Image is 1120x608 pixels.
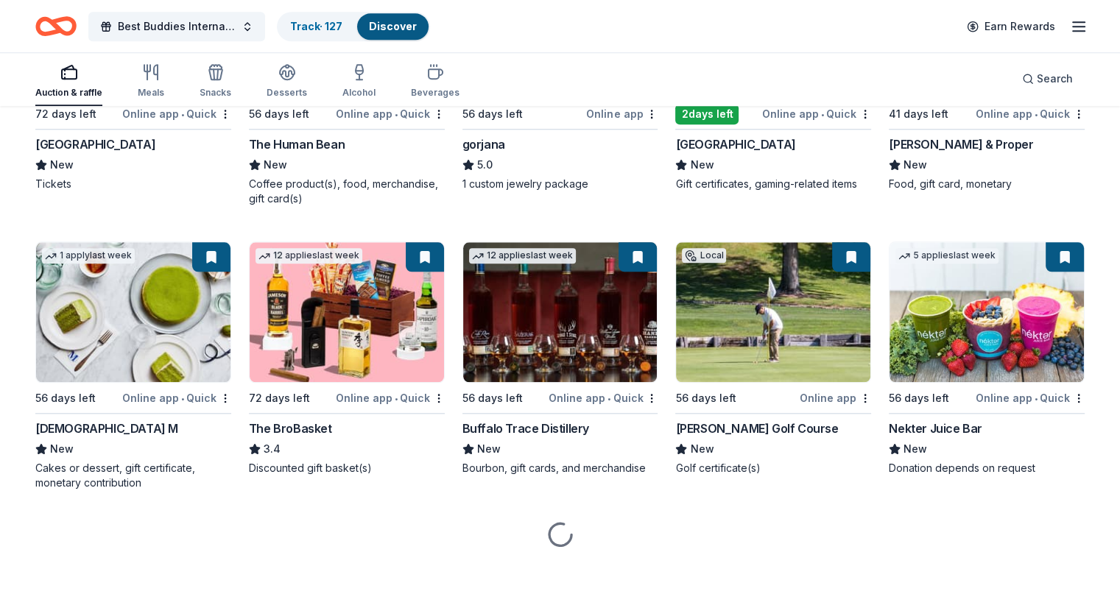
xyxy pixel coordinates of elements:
[200,57,231,106] button: Snacks
[35,9,77,43] a: Home
[249,105,309,123] div: 56 days left
[675,389,736,407] div: 56 days left
[181,108,184,120] span: •
[904,156,927,174] span: New
[35,389,96,407] div: 56 days left
[469,248,576,264] div: 12 applies last week
[477,156,493,174] span: 5.0
[462,389,523,407] div: 56 days left
[35,420,178,437] div: [DEMOGRAPHIC_DATA] M
[1010,64,1085,93] button: Search
[675,461,871,476] div: Golf certificate(s)
[411,57,459,106] button: Beverages
[267,57,307,106] button: Desserts
[676,242,870,382] img: Image for Bartley Cavanaugh Golf Course
[976,389,1085,407] div: Online app Quick
[249,389,310,407] div: 72 days left
[249,241,445,476] a: Image for The BroBasket12 applieslast week72 days leftOnline app•QuickThe BroBasket3.4Discounted ...
[342,57,376,106] button: Alcohol
[958,13,1064,40] a: Earn Rewards
[277,12,430,41] button: Track· 127Discover
[35,87,102,99] div: Auction & raffle
[249,461,445,476] div: Discounted gift basket(s)
[462,420,589,437] div: Buffalo Trace Distillery
[35,241,231,490] a: Image for Lady M1 applylast week56 days leftOnline app•Quick[DEMOGRAPHIC_DATA] MNewCakes or desse...
[675,104,739,124] div: 2 days left
[549,389,658,407] div: Online app Quick
[821,108,824,120] span: •
[890,242,1084,382] img: Image for Nekter Juice Bar
[267,87,307,99] div: Desserts
[690,156,714,174] span: New
[42,248,135,264] div: 1 apply last week
[889,105,948,123] div: 41 days left
[122,389,231,407] div: Online app Quick
[682,248,726,263] div: Local
[675,241,871,476] a: Image for Bartley Cavanaugh Golf CourseLocal56 days leftOnline app[PERSON_NAME] Golf CourseNewGol...
[477,440,501,458] span: New
[586,105,658,123] div: Online app
[264,156,287,174] span: New
[904,440,927,458] span: New
[1035,392,1038,404] span: •
[88,12,265,41] button: Best Buddies International, [GEOGRAPHIC_DATA], Champion of the Year Gala
[138,57,164,106] button: Meals
[369,20,417,32] a: Discover
[463,242,658,382] img: Image for Buffalo Trace Distillery
[462,135,505,153] div: gorjana
[181,392,184,404] span: •
[36,242,230,382] img: Image for Lady M
[462,241,658,476] a: Image for Buffalo Trace Distillery12 applieslast week56 days leftOnline app•QuickBuffalo Trace Di...
[256,248,362,264] div: 12 applies last week
[395,392,398,404] span: •
[800,389,871,407] div: Online app
[675,420,838,437] div: [PERSON_NAME] Golf Course
[35,177,231,191] div: Tickets
[122,105,231,123] div: Online app Quick
[138,87,164,99] div: Meals
[342,87,376,99] div: Alcohol
[607,392,610,404] span: •
[336,105,445,123] div: Online app Quick
[889,241,1085,476] a: Image for Nekter Juice Bar5 applieslast week56 days leftOnline app•QuickNekter Juice BarNewDonati...
[290,20,342,32] a: Track· 127
[675,177,871,191] div: Gift certificates, gaming-related items
[889,461,1085,476] div: Donation depends on request
[35,57,102,106] button: Auction & raffle
[889,135,1033,153] div: [PERSON_NAME] & Proper
[889,177,1085,191] div: Food, gift card, monetary
[249,420,332,437] div: The BroBasket
[462,177,658,191] div: 1 custom jewelry package
[35,461,231,490] div: Cakes or dessert, gift certificate, monetary contribution
[889,389,949,407] div: 56 days left
[675,135,795,153] div: [GEOGRAPHIC_DATA]
[118,18,236,35] span: Best Buddies International, [GEOGRAPHIC_DATA], Champion of the Year Gala
[395,108,398,120] span: •
[200,87,231,99] div: Snacks
[264,440,281,458] span: 3.4
[1037,70,1073,88] span: Search
[50,156,74,174] span: New
[462,105,523,123] div: 56 days left
[895,248,999,264] div: 5 applies last week
[249,177,445,206] div: Coffee product(s), food, merchandise, gift card(s)
[690,440,714,458] span: New
[50,440,74,458] span: New
[250,242,444,382] img: Image for The BroBasket
[35,105,96,123] div: 72 days left
[336,389,445,407] div: Online app Quick
[1035,108,1038,120] span: •
[35,135,155,153] div: [GEOGRAPHIC_DATA]
[889,420,982,437] div: Nekter Juice Bar
[411,87,459,99] div: Beverages
[249,135,345,153] div: The Human Bean
[762,105,871,123] div: Online app Quick
[976,105,1085,123] div: Online app Quick
[462,461,658,476] div: Bourbon, gift cards, and merchandise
